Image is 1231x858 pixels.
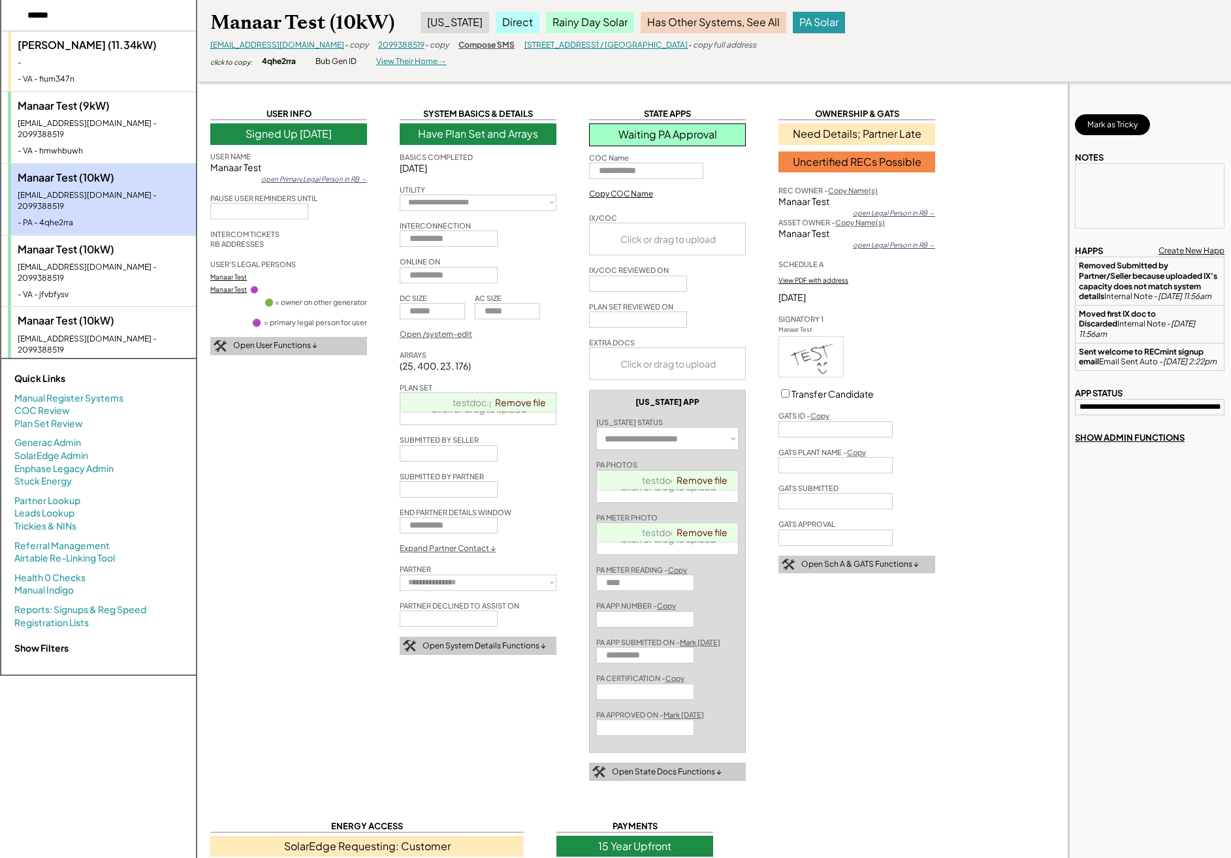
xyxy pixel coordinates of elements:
[210,161,367,174] div: Manaar Test
[262,56,296,67] div: 4qhe2rra
[261,174,367,183] div: open Primary Legal Person in RB →
[458,40,515,51] div: Compose SMS
[400,383,432,392] div: PLAN SET
[210,836,524,857] div: SolarEdge Requesting: Customer
[400,329,472,340] div: Open /system-edit
[210,40,344,50] a: [EMAIL_ADDRESS][DOMAIN_NAME]
[378,40,424,50] a: 2099388519
[210,239,264,249] div: RB ADDRESSES
[210,57,252,67] div: click to copy:
[828,186,878,195] u: Copy Name(s)
[782,559,795,571] img: tool-icon.png
[18,190,189,212] div: [EMAIL_ADDRESS][DOMAIN_NAME] - 2099388519
[612,767,722,778] div: Open State Docs Functions ↓
[14,449,88,462] a: SolarEdge Admin
[210,273,247,281] a: Manaar Test
[14,571,86,584] a: Health 0 Checks
[490,393,551,411] a: Remove file
[1075,387,1123,399] div: APP STATUS
[18,57,189,69] div: -
[778,259,823,269] div: SCHEDULE A
[778,519,835,529] div: GATS APPROVAL
[400,350,426,360] div: ARRAYS
[778,185,878,195] div: REC OWNER -
[596,601,676,611] div: PA APP NUMBER -
[665,674,684,682] u: Copy
[546,12,634,33] div: Rainy Day Solar
[14,436,81,449] a: Generac Admin
[14,392,123,405] a: Manual Register Systems
[778,276,848,285] div: View PDF with address
[1075,151,1104,163] div: NOTES
[596,673,684,683] div: PA CERTIFICATION -
[778,314,823,324] div: SIGNATORY 1
[453,396,505,408] span: testdoc.pdf
[210,229,280,239] div: INTERCOM TICKETS
[672,471,732,489] a: Remove file
[233,340,317,351] div: Open User Functions ↓
[589,189,653,200] div: Copy COC Name
[778,447,866,457] div: GATS PLANT NAME -
[400,564,431,574] div: PARTNER
[657,601,676,610] u: Copy
[801,559,919,570] div: Open Sch A & GATS Functions ↓
[210,285,247,293] a: Manaar Test
[18,99,189,113] div: Manaar Test (9kW)
[344,40,368,51] div: - copy
[18,217,189,229] div: - PA - 4qhe2rra
[14,494,80,507] a: Partner Lookup
[14,616,89,629] a: Registration Lists
[18,146,189,157] div: - VA - hmwhbuwh
[210,10,394,35] div: Manaar Test (10kW)
[1163,357,1217,366] em: [DATE] 2:22pm
[400,435,479,445] div: SUBMITTED BY SELLER
[835,218,885,227] u: Copy Name(s)
[210,259,296,269] div: USER'S LEGAL PERSONS
[1075,245,1103,257] div: HAPPS
[214,340,227,352] img: tool-icon.png
[1079,261,1221,301] div: Internal Note -
[688,40,756,51] div: - copy full address
[14,539,110,552] a: Referral Management
[672,523,732,541] a: Remove file
[18,262,189,284] div: [EMAIL_ADDRESS][DOMAIN_NAME] - 2099388519
[641,12,786,33] div: Has Other Systems, See All
[400,162,556,175] div: [DATE]
[14,404,70,417] a: COC Review
[210,151,251,161] div: USER NAME
[793,12,845,33] div: PA Solar
[403,640,416,652] img: tool-icon.png
[14,372,145,385] div: Quick Links
[810,411,829,420] u: Copy
[18,74,189,85] div: - VA - fium347n
[1158,291,1211,301] em: [DATE] 11:56am
[14,603,146,616] a: Reports: Signups & Reg Speed
[590,223,746,255] div: Click or drag to upload
[778,411,829,421] div: GATS ID -
[400,471,484,481] div: SUBMITTED BY PARTNER
[1079,261,1219,301] strong: Removed Submitted by Partner/Seller because uploaded IX's capacity does not match system details
[778,108,935,120] div: OWNERSHIP & GATS
[778,483,839,493] div: GATS SUBMITTED
[496,12,539,33] div: Direct
[853,240,935,249] div: open Legal Person in RB →
[210,108,367,120] div: USER INFO
[642,526,694,538] a: testdoc.pdf
[556,836,713,857] div: 15 Year Upfront
[642,474,694,486] a: testdoc.pdf
[14,584,74,597] a: Manual Indigo
[592,766,605,778] img: tool-icon.png
[680,638,720,646] u: Mark [DATE]
[1079,347,1221,367] div: Email Sent Auto -
[18,118,189,140] div: [EMAIL_ADDRESS][DOMAIN_NAME] - 2099388519
[14,520,76,533] a: Trickies & NINs
[250,285,258,294] div: 🟣
[400,152,473,162] div: BASICS COMPLETED
[1079,309,1221,340] div: Internal Note -
[778,227,935,240] div: Manaar Test
[596,565,687,575] div: PA METER READING -
[315,56,357,67] div: Bub Gen ID
[210,193,317,203] div: PAUSE USER REMINDERS UNTIL
[589,302,673,311] div: PLAN SET REVIEWED ON
[596,417,663,427] div: [US_STATE] STATUS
